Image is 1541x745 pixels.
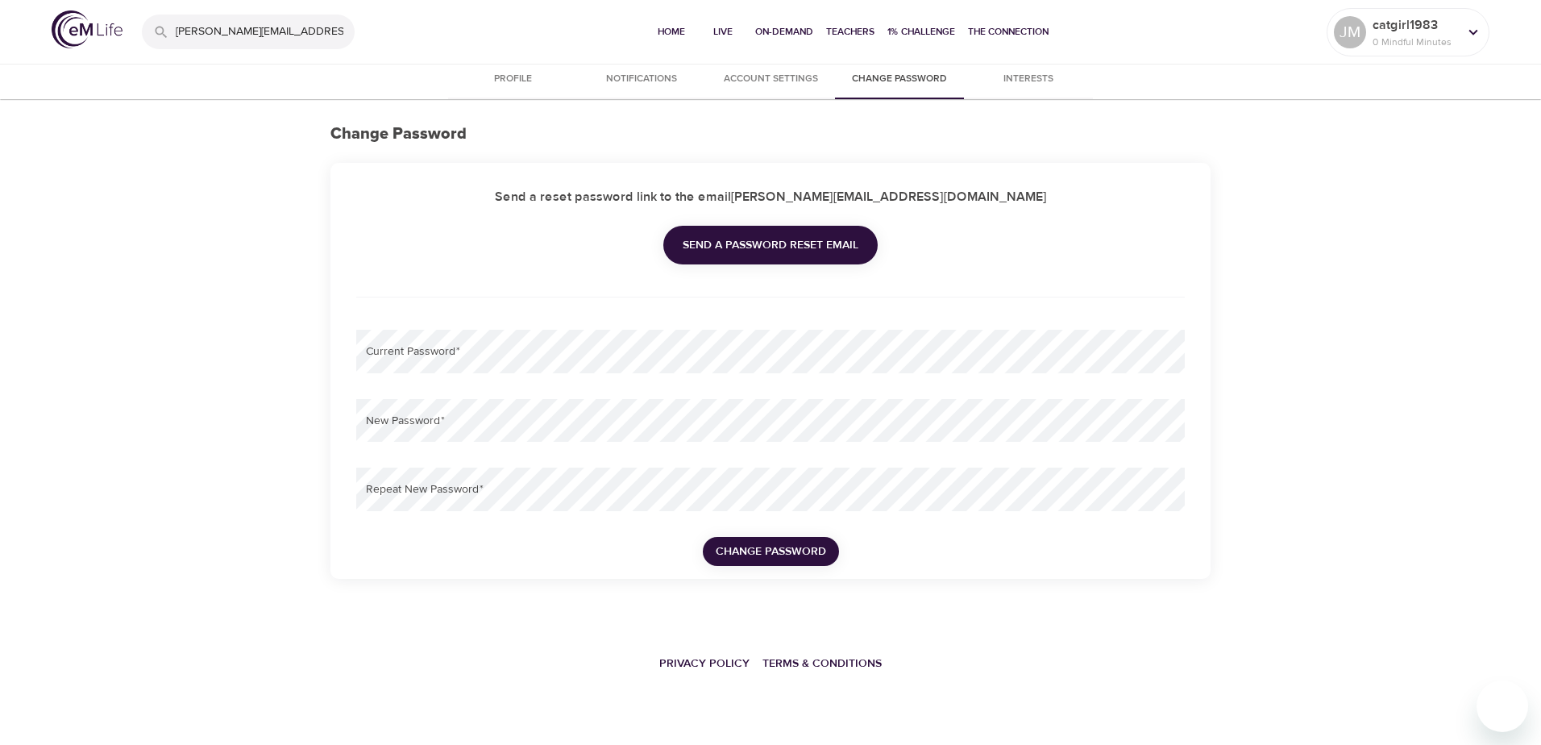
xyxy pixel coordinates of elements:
span: On-Demand [755,23,813,40]
div: JM [1334,16,1366,48]
button: Send a password reset email [663,226,878,265]
a: Privacy Policy [659,656,750,671]
h5: Send a reset password link to the email [356,189,1185,206]
strong: [PERSON_NAME][EMAIL_ADDRESS][DOMAIN_NAME] [731,189,1047,205]
span: Home [652,23,691,40]
img: logo [52,10,123,48]
span: 1% Challenge [887,23,955,40]
p: catgirl1983 [1373,15,1458,35]
span: Interests [974,71,1083,88]
nav: breadcrumb [330,645,1211,680]
input: Find programs, teachers, etc... [176,15,355,49]
span: Notifications [587,71,696,88]
span: Change Password [845,71,954,88]
span: Send a password reset email [683,235,858,256]
iframe: Button to launch messaging window [1477,680,1528,732]
button: Change Password [703,537,839,567]
span: Account Settings [716,71,825,88]
span: The Connection [968,23,1049,40]
h3: Change Password [330,125,1211,144]
p: 0 Mindful Minutes [1373,35,1458,49]
span: Profile [458,71,567,88]
span: Change Password [716,542,826,562]
span: Teachers [826,23,874,40]
span: Live [704,23,742,40]
a: Terms & Conditions [762,656,882,671]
